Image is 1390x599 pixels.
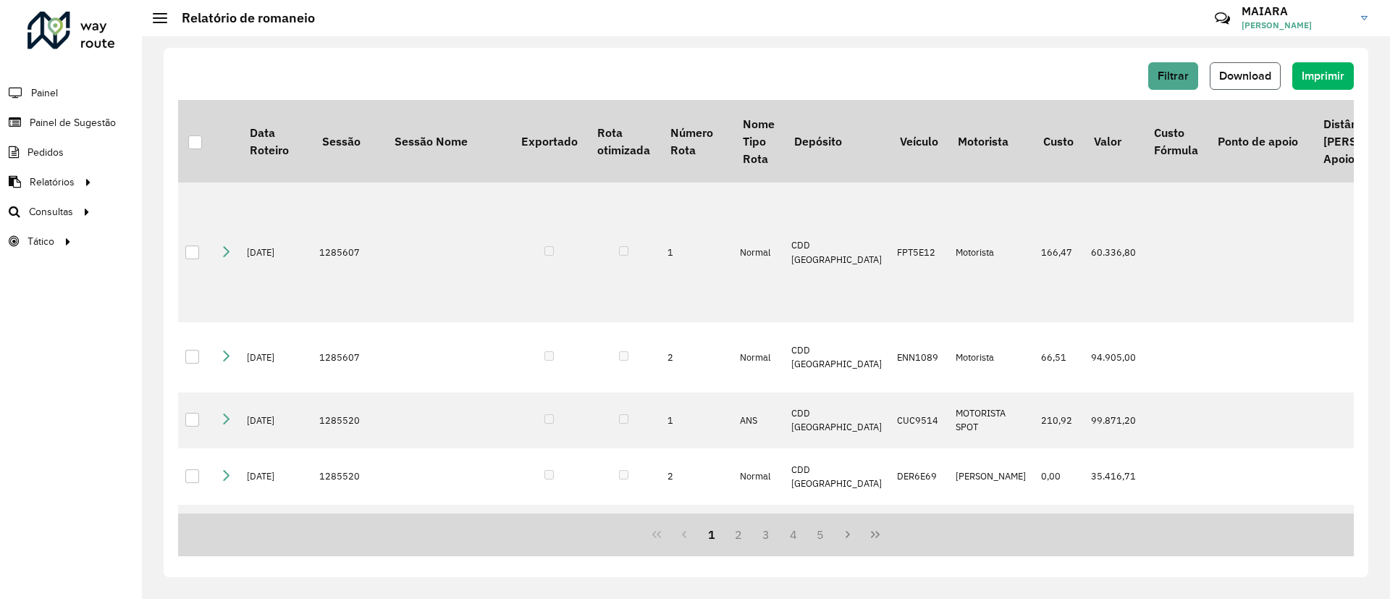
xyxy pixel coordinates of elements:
[312,183,384,322] td: 1285607
[890,393,948,449] td: CUC9514
[890,183,948,322] td: FPT5E12
[733,322,784,393] td: Normal
[862,521,889,548] button: Last Page
[784,100,890,183] th: Depósito
[1084,393,1144,449] td: 99.871,20
[1084,505,1144,575] td: 27.510,85
[948,448,1034,505] td: [PERSON_NAME]
[660,322,733,393] td: 2
[1242,19,1350,32] span: [PERSON_NAME]
[660,183,733,322] td: 1
[807,521,835,548] button: 5
[948,183,1034,322] td: Motorista
[240,393,312,449] td: [DATE]
[167,10,315,26] h2: Relatório de romaneio
[1219,70,1271,82] span: Download
[312,393,384,449] td: 1285520
[784,505,890,575] td: CDD [GEOGRAPHIC_DATA]
[1034,505,1084,575] td: 352,62
[733,448,784,505] td: Normal
[1208,100,1313,183] th: Ponto de apoio
[1034,183,1084,322] td: 166,47
[312,100,384,183] th: Sessão
[1242,4,1350,18] h3: MAIARA
[30,175,75,190] span: Relatórios
[1210,62,1281,90] button: Download
[890,100,948,183] th: Veículo
[784,183,890,322] td: CDD [GEOGRAPHIC_DATA]
[312,505,384,575] td: 1285520
[29,204,73,219] span: Consultas
[948,393,1034,449] td: MOTORISTA SPOT
[312,448,384,505] td: 1285520
[1034,393,1084,449] td: 210,92
[312,322,384,393] td: 1285607
[1292,62,1354,90] button: Imprimir
[1084,183,1144,322] td: 60.336,80
[890,322,948,393] td: ENN1089
[784,448,890,505] td: CDD [GEOGRAPHIC_DATA]
[660,393,733,449] td: 1
[28,234,54,249] span: Tático
[1302,70,1344,82] span: Imprimir
[1084,322,1144,393] td: 94.905,00
[1207,3,1238,34] a: Contato Rápido
[733,505,784,575] td: Normal
[890,448,948,505] td: DER6E69
[587,100,660,183] th: Rota otimizada
[733,100,784,183] th: Nome Tipo Rota
[240,322,312,393] td: [DATE]
[890,505,948,575] td: GAM8B76
[28,145,64,160] span: Pedidos
[948,505,1034,575] td: MOTORISTA SPOT
[780,521,807,548] button: 4
[784,393,890,449] td: CDD [GEOGRAPHIC_DATA]
[1084,448,1144,505] td: 35.416,71
[1034,100,1084,183] th: Custo
[511,100,587,183] th: Exportado
[384,100,511,183] th: Sessão Nome
[725,521,752,548] button: 2
[660,100,733,183] th: Número Rota
[834,521,862,548] button: Next Page
[1034,448,1084,505] td: 0,00
[30,115,116,130] span: Painel de Sugestão
[733,183,784,322] td: Normal
[31,85,58,101] span: Painel
[752,521,780,548] button: 3
[660,505,733,575] td: 3
[948,322,1034,393] td: Motorista
[1034,322,1084,393] td: 66,51
[660,448,733,505] td: 2
[1158,70,1189,82] span: Filtrar
[240,100,312,183] th: Data Roteiro
[733,393,784,449] td: ANS
[1144,100,1208,183] th: Custo Fórmula
[698,521,725,548] button: 1
[240,505,312,575] td: [DATE]
[784,322,890,393] td: CDD [GEOGRAPHIC_DATA]
[948,100,1034,183] th: Motorista
[240,183,312,322] td: [DATE]
[1148,62,1198,90] button: Filtrar
[1084,100,1144,183] th: Valor
[240,448,312,505] td: [DATE]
